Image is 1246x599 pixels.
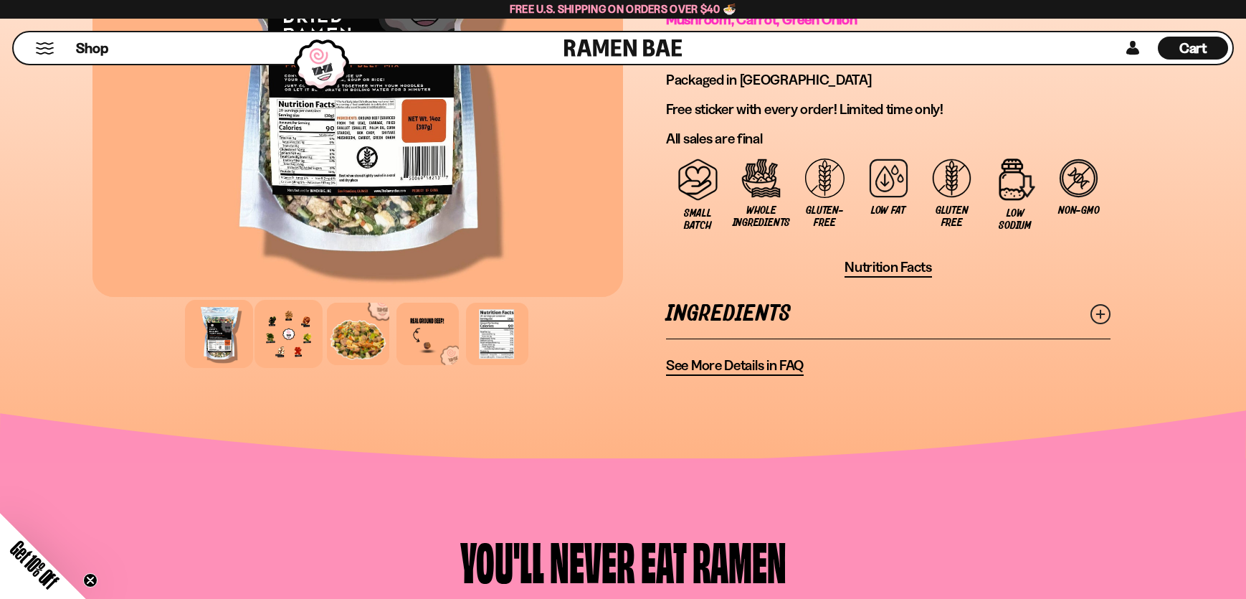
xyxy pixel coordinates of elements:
[927,204,976,229] span: Gluten Free
[550,534,635,588] div: Never
[991,207,1040,232] span: Low Sodium
[666,71,1111,89] p: Packaged in [GEOGRAPHIC_DATA]
[1058,204,1099,217] span: Non-GMO
[35,42,54,55] button: Mobile Menu Trigger
[666,100,943,118] span: Free sticker with every order! Limited time only!
[693,534,786,588] div: Ramen
[845,258,932,278] button: Nutrition Facts
[666,130,1111,148] p: All sales are final
[83,573,98,588] button: Close teaser
[733,204,790,229] span: Whole Ingredients
[1179,39,1207,57] span: Cart
[673,207,723,232] span: Small Batch
[460,534,544,588] div: You'll
[510,2,737,16] span: Free U.S. Shipping on Orders over $40 🍜
[76,37,108,60] a: Shop
[641,534,687,588] div: Eat
[800,204,850,229] span: Gluten-free
[871,204,905,217] span: Low Fat
[666,289,1111,339] a: Ingredients
[1158,32,1228,64] div: Cart
[666,357,804,374] span: See More Details in FAQ
[666,357,804,376] a: See More Details in FAQ
[845,258,932,276] span: Nutrition Facts
[76,39,108,58] span: Shop
[6,537,62,593] span: Get 10% Off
